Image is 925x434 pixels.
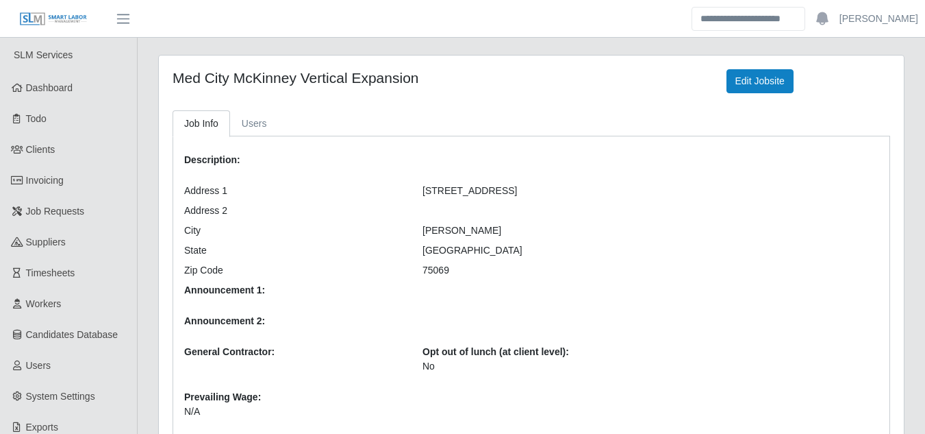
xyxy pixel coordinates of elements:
span: Dashboard [26,82,73,93]
div: [STREET_ADDRESS] [412,184,650,198]
div: State [174,243,412,258]
div: [GEOGRAPHIC_DATA] [412,243,650,258]
span: Invoicing [26,175,64,186]
b: Description: [184,154,240,165]
div: [PERSON_NAME] [412,224,650,238]
div: 75069 [412,263,650,278]
span: Candidates Database [26,329,118,340]
a: Edit Jobsite [726,69,794,93]
a: Job Info [173,110,230,137]
b: Announcement 2: [184,315,265,326]
span: Workers [26,298,62,309]
b: General Contractor: [184,346,275,357]
div: City [174,224,412,238]
span: SLM Services [14,49,73,60]
span: Users [26,360,51,371]
b: Announcement 1: [184,285,265,296]
p: N/A [184,405,640,419]
span: Exports [26,422,58,433]
p: No [422,359,640,374]
div: Address 2 [174,204,412,218]
img: SLM Logo [19,12,88,27]
span: Timesheets [26,267,75,278]
a: [PERSON_NAME] [839,12,918,26]
a: Users [230,110,279,137]
b: Opt out of lunch (at client level): [422,346,569,357]
span: Clients [26,144,55,155]
span: Job Requests [26,206,85,217]
input: Search [692,7,805,31]
span: Todo [26,113,47,124]
b: Prevailing Wage: [184,391,261,402]
h4: Med City McKinney Vertical Expansion [173,69,706,86]
div: Address 1 [174,184,412,198]
div: Zip Code [174,263,412,278]
span: System Settings [26,391,95,402]
span: Suppliers [26,237,66,248]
